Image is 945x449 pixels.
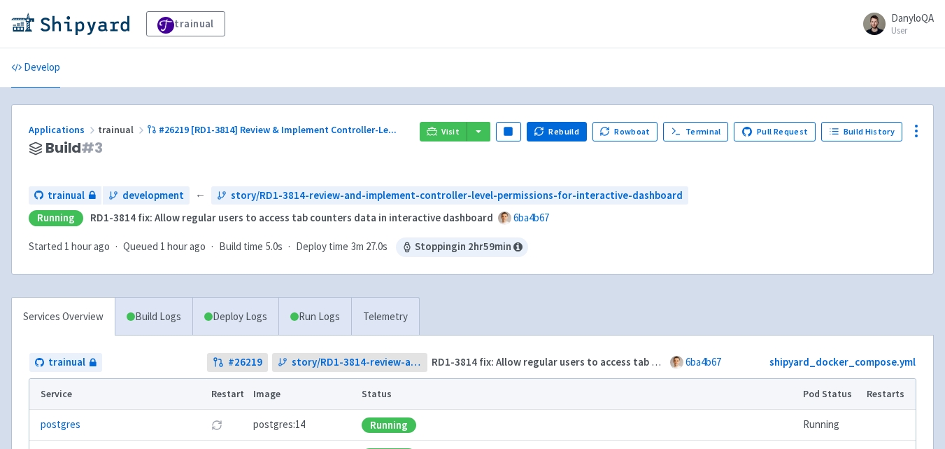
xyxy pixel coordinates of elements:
[206,379,248,410] th: Restart
[29,240,110,253] span: Started
[11,48,60,88] a: Develop
[513,211,549,224] a: 6ba4b67
[396,237,528,257] span: Stopping in 2 hr 59 min
[29,186,101,205] a: trainual
[207,353,268,372] a: #26219
[663,122,728,141] a: Terminal
[351,298,419,336] a: Telemetry
[159,123,397,136] span: #26219 [RD1-3814] Review & Implement Controller-Le ...
[12,298,115,336] a: Services Overview
[90,211,493,224] strong: RD1-3814 fix: Allow regular users to access tab counters data in interactive dashboard
[248,379,357,410] th: Image
[160,240,206,253] time: 1 hour ago
[29,237,528,257] div: · · ·
[211,420,222,431] button: Restart pod
[266,239,283,255] span: 5.0s
[81,138,103,158] span: # 3
[29,123,98,136] a: Applications
[45,140,103,156] span: Build
[420,122,467,141] a: Visit
[527,122,587,141] button: Rebuild
[685,355,721,368] a: 6ba4b67
[231,188,683,204] span: story/RD1-3814-review-and-implement-controller-level-permissions-for-interactive-dashboard
[362,417,416,433] div: Running
[272,353,427,372] a: story/RD1-3814-review-and-implement-controller-level-permissions-for-interactive-dashboard
[29,210,83,226] div: Running
[734,122,816,141] a: Pull Request
[41,417,80,433] a: postgres
[123,240,206,253] span: Queued
[228,354,262,371] strong: # 26219
[592,122,658,141] button: Rowboat
[351,239,388,255] span: 3m 27.0s
[432,355,834,368] strong: RD1-3814 fix: Allow regular users to access tab counters data in interactive dashboard
[48,188,85,204] span: trainual
[115,298,192,336] a: Build Logs
[799,410,862,441] td: Running
[29,379,206,410] th: Service
[357,379,799,410] th: Status
[146,11,225,36] a: trainual
[64,240,110,253] time: 1 hour ago
[195,188,206,204] span: ←
[862,379,916,410] th: Restarts
[278,298,351,336] a: Run Logs
[769,355,916,368] a: shipyard_docker_compose.yml
[441,126,460,137] span: Visit
[855,13,934,35] a: DanyloQA User
[799,379,862,410] th: Pod Status
[253,417,305,433] span: postgres:14
[496,122,521,141] button: Pause
[29,353,102,372] a: trainual
[147,123,399,136] a: #26219 [RD1-3814] Review & Implement Controller-Le...
[891,11,934,25] span: DanyloQA
[192,298,278,336] a: Deploy Logs
[103,186,190,205] a: development
[891,26,934,35] small: User
[211,186,688,205] a: story/RD1-3814-review-and-implement-controller-level-permissions-for-interactive-dashboard
[219,239,263,255] span: Build time
[296,239,348,255] span: Deploy time
[292,354,422,371] span: story/RD1-3814-review-and-implement-controller-level-permissions-for-interactive-dashboard
[122,188,184,204] span: development
[98,123,147,136] span: trainual
[821,122,902,141] a: Build History
[48,354,85,371] span: trainual
[11,13,129,35] img: Shipyard logo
